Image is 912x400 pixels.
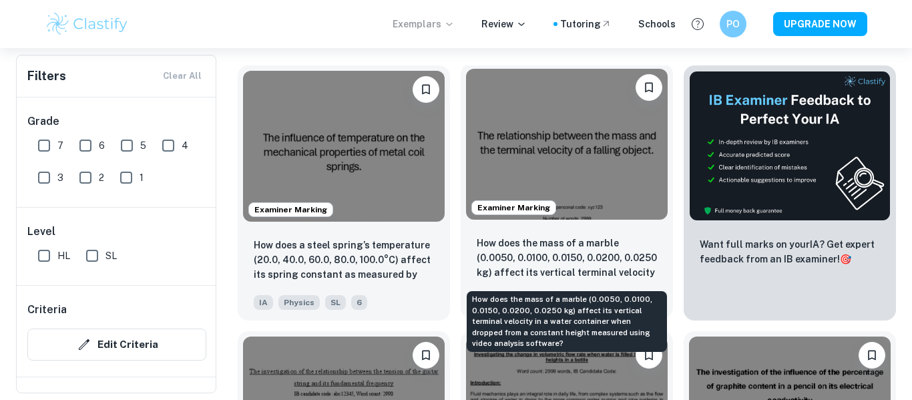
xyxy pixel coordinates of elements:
[726,17,741,31] h6: PO
[249,204,332,216] span: Examiner Marking
[140,138,146,153] span: 5
[182,138,188,153] span: 4
[481,17,527,31] p: Review
[638,17,676,31] a: Schools
[560,17,612,31] a: Tutoring
[636,342,662,369] button: Bookmark
[700,237,880,266] p: Want full marks on your IA ? Get expert feedback from an IB examiner!
[840,254,851,264] span: 🎯
[859,342,885,369] button: Bookmark
[27,114,206,130] h6: Grade
[27,224,206,240] h6: Level
[684,65,896,321] a: ThumbnailWant full marks on yourIA? Get expert feedback from an IB examiner!
[773,12,867,36] button: UPGRADE NOW
[325,295,346,310] span: SL
[351,295,367,310] span: 6
[57,248,70,263] span: HL
[413,342,439,369] button: Bookmark
[477,236,657,281] p: How does the mass of a marble (0.0050, 0.0100, 0.0150, 0.0200, 0.0250 kg) affect its vertical ter...
[45,11,130,37] img: Clastify logo
[27,329,206,361] button: Edit Criteria
[413,76,439,103] button: Bookmark
[140,170,144,185] span: 1
[99,138,105,153] span: 6
[466,69,668,220] img: Physics IA example thumbnail: How does the mass of a marble (0.0050, 0
[461,65,673,321] a: Examiner MarkingBookmarkHow does the mass of a marble (0.0050, 0.0100, 0.0150, 0.0200, 0.0250 kg)...
[27,302,67,318] h6: Criteria
[472,202,555,214] span: Examiner Marking
[254,238,434,283] p: How does a steel spring’s temperature (20.0, 40.0, 60.0, 80.0, 100.0°C) affect its spring constan...
[57,138,63,153] span: 7
[243,71,445,222] img: Physics IA example thumbnail: How does a steel spring’s temperature (2
[720,11,746,37] button: PO
[278,295,320,310] span: Physics
[238,65,450,321] a: Examiner MarkingBookmarkHow does a steel spring’s temperature (20.0, 40.0, 60.0, 80.0, 100.0°C) a...
[393,17,455,31] p: Exemplars
[57,170,63,185] span: 3
[467,291,667,352] div: How does the mass of a marble (0.0050, 0.0100, 0.0150, 0.0200, 0.0250 kg) affect its vertical ter...
[686,13,709,35] button: Help and Feedback
[105,248,117,263] span: SL
[689,71,891,221] img: Thumbnail
[99,170,104,185] span: 2
[636,74,662,101] button: Bookmark
[254,295,273,310] span: IA
[27,67,66,85] h6: Filters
